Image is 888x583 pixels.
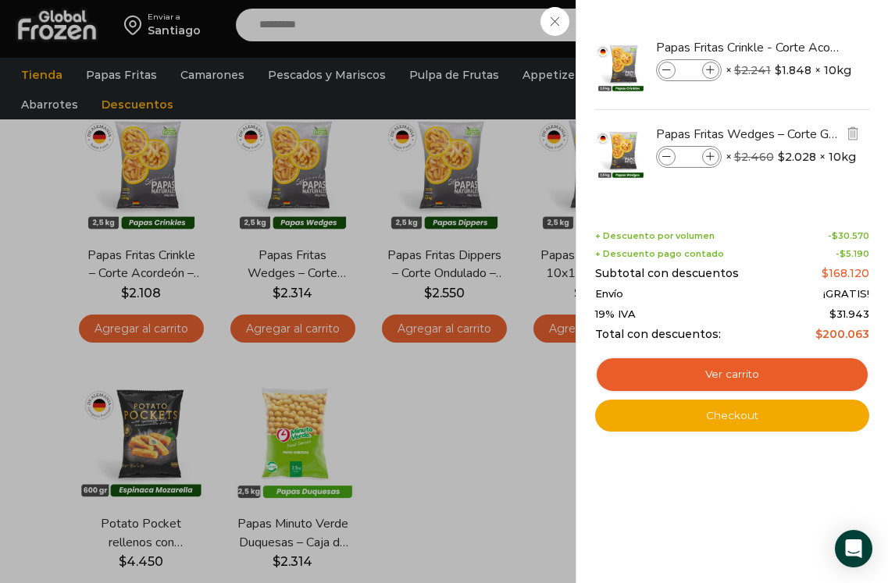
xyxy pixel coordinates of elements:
[832,230,838,241] span: $
[840,248,846,259] span: $
[726,59,851,81] span: × × 10kg
[595,231,715,241] span: + Descuento por volumen
[677,148,701,165] input: Product quantity
[677,62,701,79] input: Product quantity
[734,150,774,164] bdi: 2.460
[595,288,623,300] span: Envío
[775,62,811,78] bdi: 1.848
[775,62,782,78] span: $
[595,267,739,280] span: Subtotal con descuentos
[815,327,822,341] span: $
[656,39,842,56] a: Papas Fritas Crinkle - Corte Acordeón - Caja 10 kg
[734,63,771,77] bdi: 2.241
[734,63,741,77] span: $
[815,327,869,341] bdi: 200.063
[595,400,869,432] a: Checkout
[829,307,836,320] span: $
[595,249,724,259] span: + Descuento pago contado
[656,126,842,143] a: Papas Fritas Wedges – Corte Gajo - Caja 10 kg
[835,530,872,567] div: Open Intercom Messenger
[595,357,869,393] a: Ver carrito
[828,231,869,241] span: -
[778,149,785,165] span: $
[822,266,869,280] bdi: 168.120
[840,248,869,259] bdi: 5.190
[726,146,856,168] span: × × 10kg
[822,266,829,280] span: $
[832,230,869,241] bdi: 30.570
[836,249,869,259] span: -
[595,328,721,341] span: Total con descuentos:
[734,150,741,164] span: $
[778,149,816,165] bdi: 2.028
[829,307,869,320] span: 31.943
[595,308,636,321] span: 19% IVA
[844,125,861,144] a: Eliminar Papas Fritas Wedges – Corte Gajo - Caja 10 kg del carrito
[823,288,869,300] span: ¡GRATIS!
[846,126,860,140] img: Eliminar Papas Fritas Wedges – Corte Gajo - Caja 10 kg del carrito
